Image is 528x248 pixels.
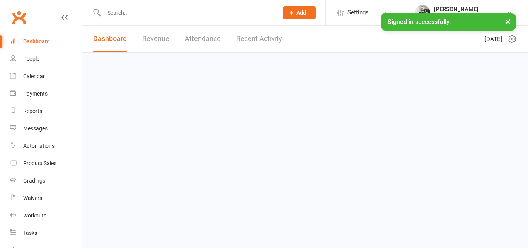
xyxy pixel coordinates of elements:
[10,33,82,50] a: Dashboard
[501,13,515,30] button: ×
[296,10,306,16] span: Add
[142,26,169,52] a: Revenue
[485,34,502,44] span: [DATE]
[102,7,273,18] input: Search...
[23,73,45,79] div: Calendar
[23,125,48,132] div: Messages
[10,207,82,224] a: Workouts
[10,85,82,103] a: Payments
[10,137,82,155] a: Automations
[23,38,50,44] div: Dashboard
[23,178,45,184] div: Gradings
[23,160,56,166] div: Product Sales
[10,172,82,190] a: Gradings
[23,230,37,236] div: Tasks
[23,143,55,149] div: Automations
[23,212,46,219] div: Workouts
[93,26,127,52] a: Dashboard
[10,50,82,68] a: People
[23,56,39,62] div: People
[347,4,369,21] span: Settings
[9,8,29,27] a: Clubworx
[23,195,42,201] div: Waivers
[434,6,506,13] div: [PERSON_NAME]
[10,155,82,172] a: Product Sales
[185,26,221,52] a: Attendance
[415,5,430,21] img: thumb_image1616261423.png
[236,26,282,52] a: Recent Activity
[23,91,48,97] div: Payments
[434,13,506,20] div: Premier Martial Arts Essex Ltd
[10,68,82,85] a: Calendar
[10,190,82,207] a: Waivers
[10,224,82,242] a: Tasks
[10,120,82,137] a: Messages
[10,103,82,120] a: Reports
[388,18,451,26] span: Signed in successfully.
[283,6,316,19] button: Add
[23,108,42,114] div: Reports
